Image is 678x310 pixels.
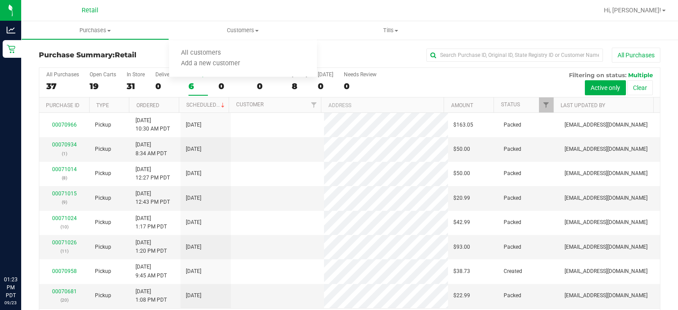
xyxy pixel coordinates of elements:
a: Filter [306,97,321,112]
span: [DATE] 8:34 AM PDT [136,141,167,157]
div: 6 [188,81,208,91]
span: [DATE] [186,169,201,178]
span: Multiple [628,71,653,78]
button: Clear [627,80,653,95]
span: Packed [504,145,521,153]
span: Packed [504,243,521,251]
span: Created [504,267,522,276]
span: [EMAIL_ADDRESS][DOMAIN_NAME] [565,145,648,153]
a: 00071026 [52,239,77,246]
span: Retail [82,7,98,14]
span: $93.00 [453,243,470,251]
a: 00070966 [52,122,77,128]
input: Search Purchase ID, Original ID, State Registry ID or Customer Name... [426,49,603,62]
button: All Purchases [612,48,660,63]
span: [DATE] [186,145,201,153]
p: (11) [45,247,84,255]
span: [EMAIL_ADDRESS][DOMAIN_NAME] [565,194,648,202]
span: $38.73 [453,267,470,276]
a: Ordered [136,102,159,108]
span: Purchases [22,26,169,34]
span: $22.99 [453,291,470,300]
div: 0 [344,81,377,91]
span: $163.05 [453,121,473,129]
p: (9) [45,198,84,206]
a: 00070958 [52,268,77,274]
p: (1) [45,149,84,158]
span: Add a new customer [169,60,252,67]
a: Purchase ID [46,102,79,108]
a: 00071014 [52,166,77,172]
span: Pickup [95,169,111,178]
div: 0 [155,81,178,91]
span: Packed [504,218,521,227]
span: [EMAIL_ADDRESS][DOMAIN_NAME] [565,291,648,300]
a: Tills [317,21,465,40]
p: 09/23 [4,299,17,306]
span: [DATE] [186,291,201,300]
span: $20.99 [453,194,470,202]
div: 31 [127,81,145,91]
div: All Purchases [46,71,79,78]
a: Last Updated By [561,102,605,108]
span: Pickup [95,121,111,129]
p: (8) [45,174,84,182]
div: Needs Review [344,71,377,78]
div: 19 [90,81,116,91]
a: Status [501,101,520,108]
span: All customers [169,49,233,57]
span: [DATE] 1:08 PM PDT [136,288,167,304]
th: Address [321,97,444,113]
span: Pickup [95,291,111,300]
span: [EMAIL_ADDRESS][DOMAIN_NAME] [565,121,648,129]
span: [DATE] [186,218,201,227]
div: 0 [257,81,281,91]
button: Active only [585,80,626,95]
a: Type [96,102,109,108]
span: [DATE] [186,194,201,202]
a: Customer [236,101,264,108]
h3: Purchase Summary: [39,51,246,59]
a: Amount [451,102,473,108]
iframe: Resource center unread badge [26,238,37,249]
p: 01:23 PM PDT [4,276,17,299]
span: [EMAIL_ADDRESS][DOMAIN_NAME] [565,218,648,227]
div: 0 [318,81,333,91]
span: [EMAIL_ADDRESS][DOMAIN_NAME] [565,267,648,276]
div: [DATE] [318,71,333,78]
a: Purchases [21,21,169,40]
span: [EMAIL_ADDRESS][DOMAIN_NAME] [565,243,648,251]
a: Scheduled [186,102,226,108]
div: 8 [292,81,307,91]
div: 0 [218,81,246,91]
span: Packed [504,121,521,129]
span: [DATE] 1:20 PM PDT [136,239,167,255]
div: Deliveries [155,71,178,78]
span: $50.00 [453,169,470,178]
span: Pickup [95,218,111,227]
span: Pickup [95,194,111,202]
span: [DATE] [186,267,201,276]
span: Pickup [95,145,111,153]
div: In Store [127,71,145,78]
span: [DATE] 12:43 PM PDT [136,190,170,206]
span: Hi, [PERSON_NAME]! [604,7,661,14]
div: Open Carts [90,71,116,78]
span: Packed [504,291,521,300]
span: $50.00 [453,145,470,153]
span: [DATE] 10:30 AM PDT [136,116,170,133]
span: Filtering on status: [569,71,626,78]
a: Filter [539,97,554,112]
p: (10) [45,223,84,231]
span: Customers [169,26,317,34]
a: 00070681 [52,288,77,295]
span: [DATE] [186,243,201,251]
iframe: Resource center [9,239,35,266]
span: [DATE] 9:45 AM PDT [136,263,167,280]
span: $42.99 [453,218,470,227]
span: Pickup [95,267,111,276]
inline-svg: Retail [7,45,15,53]
div: 37 [46,81,79,91]
span: Packed [504,169,521,178]
span: Tills [317,26,464,34]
